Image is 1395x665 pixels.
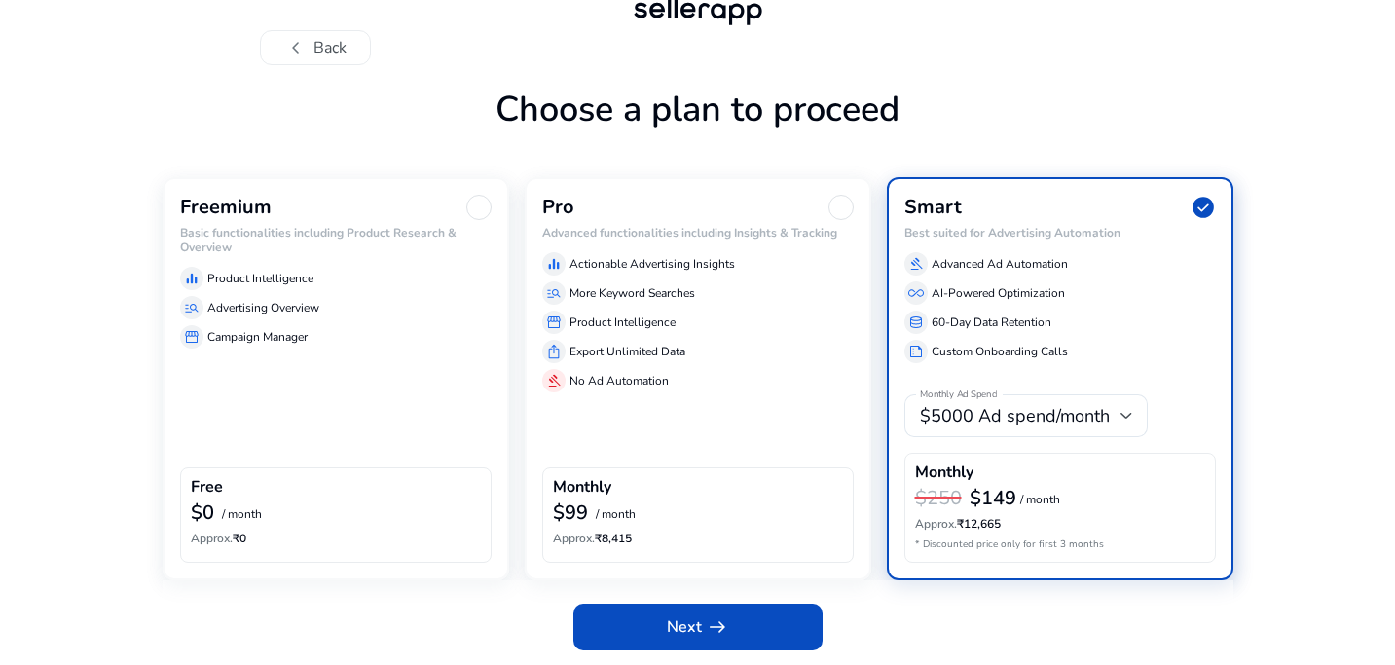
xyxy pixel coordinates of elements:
[1191,195,1216,220] span: check_circle
[163,89,1233,177] h1: Choose a plan to proceed
[546,373,562,388] span: gavel
[706,615,729,639] span: arrow_right_alt
[191,478,223,497] h4: Free
[908,344,924,359] span: summarize
[569,284,695,302] p: More Keyword Searches
[546,256,562,272] span: equalizer
[1020,494,1060,506] p: / month
[915,463,973,482] h4: Monthly
[546,285,562,301] span: manage_search
[207,270,313,287] p: Product Intelligence
[915,487,962,510] h3: $250
[932,343,1068,360] p: Custom Onboarding Calls
[553,478,611,497] h4: Monthly
[908,314,924,330] span: database
[260,30,371,65] button: chevron_leftBack
[904,226,1216,240] h6: Best suited for Advertising Automation
[569,372,669,389] p: No Ad Automation
[932,284,1065,302] p: AI-Powered Optimization
[184,300,200,315] span: manage_search
[207,328,308,346] p: Campaign Manager
[184,329,200,345] span: storefront
[932,314,1051,331] p: 60-Day Data Retention
[569,255,735,273] p: Actionable Advertising Insights
[542,226,854,240] h6: Advanced functionalities including Insights & Tracking
[569,314,676,331] p: Product Intelligence
[573,604,823,650] button: Nextarrow_right_alt
[904,196,962,219] h3: Smart
[191,531,233,546] span: Approx.
[191,532,481,545] h6: ₹0
[180,196,272,219] h3: Freemium
[191,499,214,526] b: $0
[920,404,1110,427] span: $5000 Ad spend/month
[667,615,729,639] span: Next
[546,314,562,330] span: storefront
[222,508,262,521] p: / month
[546,344,562,359] span: ios_share
[915,537,1205,552] p: * Discounted price only for first 3 months
[932,255,1068,273] p: Advanced Ad Automation
[915,516,957,532] span: Approx.
[284,36,308,59] span: chevron_left
[596,508,636,521] p: / month
[542,196,574,219] h3: Pro
[569,343,685,360] p: Export Unlimited Data
[920,388,997,402] mat-label: Monthly Ad Spend
[970,485,1016,511] b: $149
[915,517,1205,531] h6: ₹12,665
[908,285,924,301] span: all_inclusive
[908,256,924,272] span: gavel
[180,226,492,254] h6: Basic functionalities including Product Research & Overview
[553,499,588,526] b: $99
[207,299,319,316] p: Advertising Overview
[553,531,595,546] span: Approx.
[553,532,843,545] h6: ₹8,415
[184,271,200,286] span: equalizer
